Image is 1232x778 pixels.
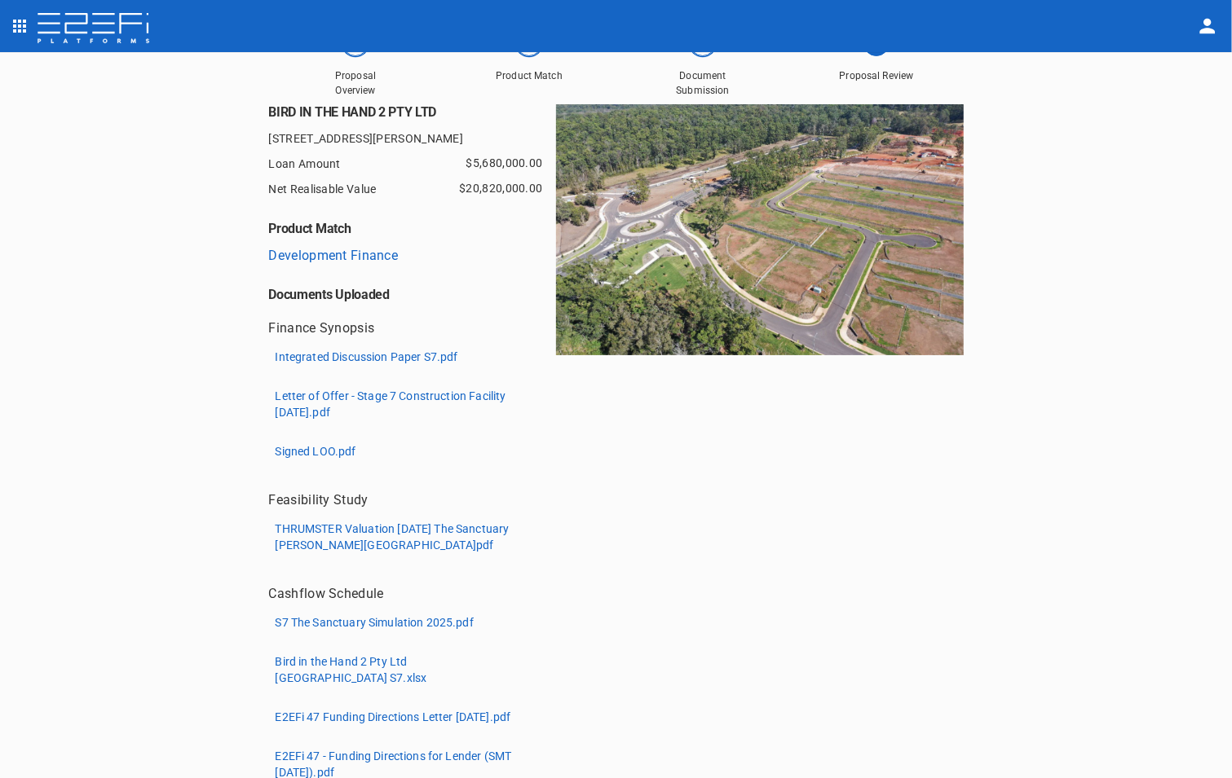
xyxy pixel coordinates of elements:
button: Signed LOO.pdf [269,438,363,464]
h6: Product Match [269,209,556,236]
h6: Documents Uploaded [269,275,556,302]
button: THRUMSTER Valuation [DATE] The Sanctuary [PERSON_NAME][GEOGRAPHIC_DATA]pdf [269,516,526,558]
p: Letter of Offer - Stage 7 Construction Facility [DATE].pdf [276,388,519,420]
span: Proposal Review [836,69,917,83]
span: Net Realisable Value [269,180,517,199]
span: Loan Amount [269,155,517,174]
span: $5,680,000.00 [466,155,543,174]
p: Signed LOO.pdf [276,443,356,459]
button: Integrated Discussion Paper S7.pdf [269,344,465,370]
button: S7 The Sanctuary Simulation 2025.pdf [269,609,480,635]
p: E2EFi 47 Funding Directions Letter [DATE].pdf [276,709,511,725]
button: Bird in the Hand 2 Pty Ltd [GEOGRAPHIC_DATA] S7.xlsx [269,648,526,691]
button: E2EFi 47 Funding Directions Letter [DATE].pdf [269,704,518,730]
a: Development Finance [269,248,399,263]
p: Cashflow Schedule [269,584,384,603]
p: Finance Synopsis [269,319,375,337]
img: 1ZM6et2hIWaAjG48USjCNYRy5YDQOla0PnLadEiol5O6NtNONBsTNlnSrnuzeWWahpQ8280tybYBySNOxS3fR6HayrWtfhlDE... [556,104,964,355]
p: Feasibility Study [269,490,369,509]
button: Letter of Offer - Stage 7 Construction Facility [DATE].pdf [269,383,526,425]
p: THRUMSTER Valuation [DATE] The Sanctuary [PERSON_NAME][GEOGRAPHIC_DATA]pdf [276,521,519,553]
p: Bird in the Hand 2 Pty Ltd [GEOGRAPHIC_DATA] S7.xlsx [276,653,519,686]
p: S7 The Sanctuary Simulation 2025.pdf [276,614,474,631]
span: $20,820,000.00 [459,180,542,199]
h6: BIRD IN THE HAND 2 PTY LTD [269,104,556,120]
span: [STREET_ADDRESS][PERSON_NAME] [269,130,556,148]
span: Product Match [488,69,570,83]
span: Document Submission [662,69,744,97]
span: Proposal Overview [315,69,396,97]
p: Integrated Discussion Paper S7.pdf [276,349,458,365]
